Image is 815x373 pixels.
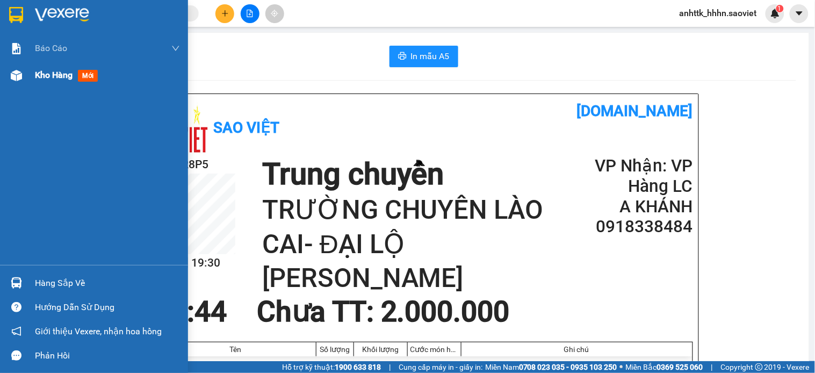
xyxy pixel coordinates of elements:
span: | [389,361,391,373]
button: aim [265,4,284,23]
h2: A KHÁNH [564,197,693,217]
div: Hướng dẫn sử dụng [35,299,180,315]
span: caret-down [795,9,804,18]
span: Báo cáo [35,41,67,55]
span: message [11,350,21,361]
button: file-add [241,4,259,23]
span: printer [398,52,407,62]
span: mới [78,70,98,82]
strong: 1900 633 818 [335,363,381,371]
img: warehouse-icon [11,277,22,289]
h2: 0918338484 [564,217,693,237]
span: 1 [778,5,782,12]
span: Cung cấp máy in - giấy in: [399,361,482,373]
b: Sao Việt [214,119,280,137]
div: Chưa TT : 2.000.000 [250,296,516,328]
h2: [DATE] 19:30 [155,254,235,272]
div: Ghi chú [464,345,690,354]
span: Miền Nam [485,361,617,373]
span: Miền Bắc [626,361,703,373]
span: plus [221,10,229,17]
h2: PTKFR8P5 [6,62,86,80]
span: | [711,361,713,373]
span: 44 [195,295,227,328]
div: Tên [158,345,313,354]
span: question-circle [11,302,21,312]
div: Phản hồi [35,348,180,364]
span: copyright [755,363,763,371]
h2: VP Nhận: VP Hàng LC [564,156,693,197]
strong: 0369 525 060 [657,363,703,371]
div: Cước món hàng [410,345,458,354]
img: solution-icon [11,43,22,54]
h2: PTKFR8P5 [155,156,235,174]
b: Sao Việt [65,25,131,43]
span: In mẫu A5 [411,49,450,63]
div: Hàng sắp về [35,275,180,291]
button: printerIn mẫu A5 [390,46,458,67]
img: icon-new-feature [770,9,780,18]
h1: Trung chuyển [56,62,258,99]
span: down [171,44,180,53]
img: logo.jpg [6,9,60,62]
strong: 0708 023 035 - 0935 103 250 [519,363,617,371]
div: Khối lượng [357,345,405,354]
button: caret-down [790,4,809,23]
span: Hỗ trợ kỹ thuật: [282,361,381,373]
span: anhttk_hhhn.saoviet [671,6,766,20]
span: notification [11,326,21,336]
img: warehouse-icon [11,70,22,81]
span: file-add [246,10,254,17]
span: Kho hàng [35,70,73,80]
sup: 1 [776,5,784,12]
h1: Trung chuyển [262,156,564,193]
span: ⚪️ [620,365,623,369]
span: Giới thiệu Vexere, nhận hoa hồng [35,325,162,338]
img: logo-vxr [9,7,23,23]
b: [DOMAIN_NAME] [577,102,693,120]
h1: TRƯỜNG CHUYÊN LÀO CAI- ĐẠI LỘ [PERSON_NAME] [262,193,564,296]
b: [DOMAIN_NAME] [143,9,259,26]
button: plus [215,4,234,23]
span: aim [271,10,278,17]
div: Số lượng [319,345,351,354]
